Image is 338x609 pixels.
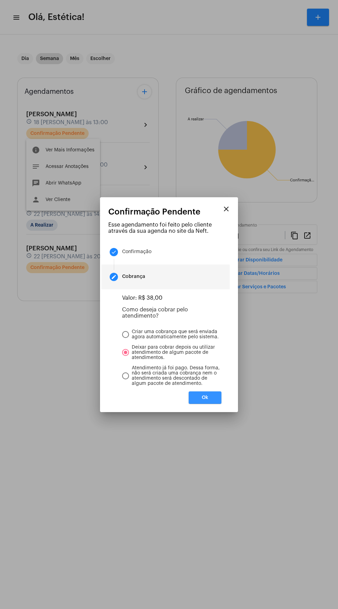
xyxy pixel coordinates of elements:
[222,205,230,213] mat-icon: close
[129,366,221,386] span: Atendimento já foi pago. Dessa forma, não será criada uma cobrança nem o atendimento será descont...
[189,391,221,404] button: Ok
[111,249,117,255] mat-icon: done
[122,295,221,301] p: Valor: R$ 38,00
[129,345,221,360] span: Deixar para cobrar depois ou utilizar atendimento de algum pacote de atendimentos.
[111,274,117,280] mat-icon: create
[108,222,230,234] p: Esse agendamento foi feito pelo cliente através da sua agenda no site da Neft.
[129,329,221,340] span: Criar uma cobrança que será enviada agora automaticamente pelo sistema.
[108,207,200,216] span: Confirmação Pendente
[122,274,145,279] div: Cobrança
[202,395,208,400] span: Ok
[122,307,188,319] label: Como deseja cobrar pelo atendimento?
[122,249,151,254] div: Confirmação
